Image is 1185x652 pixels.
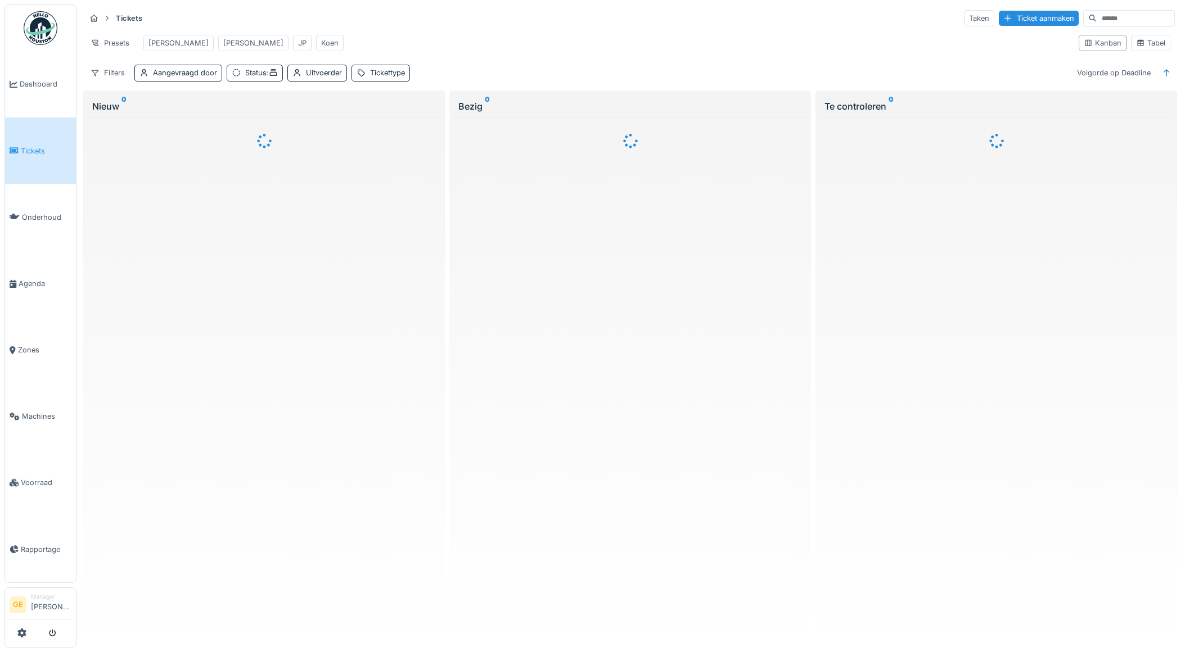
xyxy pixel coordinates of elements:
[111,13,147,24] strong: Tickets
[5,250,76,316] a: Agenda
[31,592,71,617] li: [PERSON_NAME]
[964,10,994,26] div: Taken
[22,411,71,422] span: Machines
[321,38,339,48] div: Koen
[22,212,71,223] span: Onderhoud
[85,35,134,51] div: Presets
[5,51,76,117] a: Dashboard
[5,383,76,450] a: Machines
[19,278,71,289] span: Agenda
[5,516,76,582] a: Rapportage
[889,99,894,113] sup: 0
[92,99,436,113] div: Nieuw
[999,11,1079,26] div: Ticket aanmaken
[21,146,71,156] span: Tickets
[21,477,71,488] span: Voorraad
[31,592,71,601] div: Manager
[10,592,71,619] a: GE Manager[PERSON_NAME]
[223,38,283,48] div: [PERSON_NAME]
[5,117,76,184] a: Tickets
[18,345,71,355] span: Zones
[458,99,802,113] div: Bezig
[10,596,26,613] li: GE
[267,69,278,77] span: :
[148,38,209,48] div: [PERSON_NAME]
[1084,38,1121,48] div: Kanban
[1072,65,1156,81] div: Volgorde op Deadline
[824,99,1168,113] div: Te controleren
[153,67,217,78] div: Aangevraagd door
[370,67,405,78] div: Tickettype
[5,184,76,250] a: Onderhoud
[21,544,71,555] span: Rapportage
[5,317,76,383] a: Zones
[85,65,130,81] div: Filters
[24,11,57,45] img: Badge_color-CXgf-gQk.svg
[485,99,490,113] sup: 0
[245,67,278,78] div: Status
[5,450,76,516] a: Voorraad
[1136,38,1165,48] div: Tabel
[20,79,71,89] span: Dashboard
[306,67,342,78] div: Uitvoerder
[121,99,127,113] sup: 0
[298,38,307,48] div: JP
